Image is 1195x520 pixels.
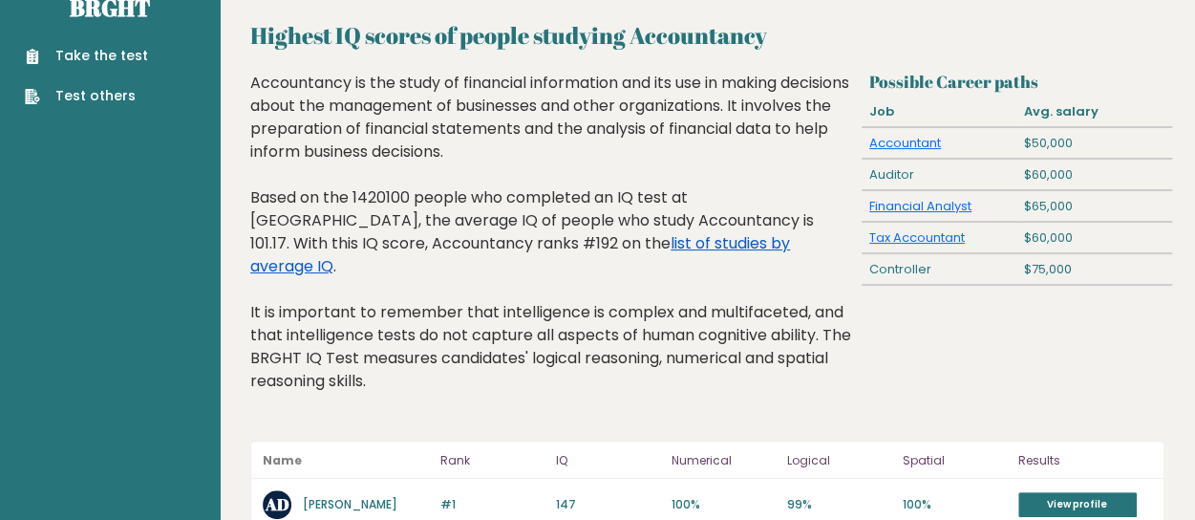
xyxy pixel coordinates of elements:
[556,496,660,513] p: 147
[862,97,1016,127] div: Job
[903,496,1007,513] p: 100%
[1017,191,1172,222] div: $65,000
[672,449,776,472] p: Numerical
[869,197,971,215] a: Financial Analyst
[1018,492,1137,517] a: View profile
[869,72,1164,92] h3: Possible Career paths
[787,496,891,513] p: 99%
[25,86,148,106] a: Test others
[440,496,544,513] p: #1
[265,493,289,515] text: AD
[787,449,891,472] p: Logical
[303,496,397,512] a: [PERSON_NAME]
[250,72,855,422] div: Accountancy is the study of financial information and its use in making decisions about the manag...
[862,160,1016,190] div: Auditor
[250,232,790,277] a: list of studies by average IQ
[1017,160,1172,190] div: $60,000
[862,254,1016,285] div: Controller
[869,228,965,247] a: Tax Accountant
[903,449,1007,472] p: Spatial
[25,46,148,66] a: Take the test
[263,452,302,468] b: Name
[1017,128,1172,159] div: $50,000
[1017,97,1172,127] div: Avg. salary
[1018,449,1152,472] p: Results
[250,18,1164,53] h2: Highest IQ scores of people studying Accountancy
[1017,223,1172,253] div: $60,000
[556,449,660,472] p: IQ
[672,496,776,513] p: 100%
[869,134,941,152] a: Accountant
[1017,254,1172,285] div: $75,000
[440,449,544,472] p: Rank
